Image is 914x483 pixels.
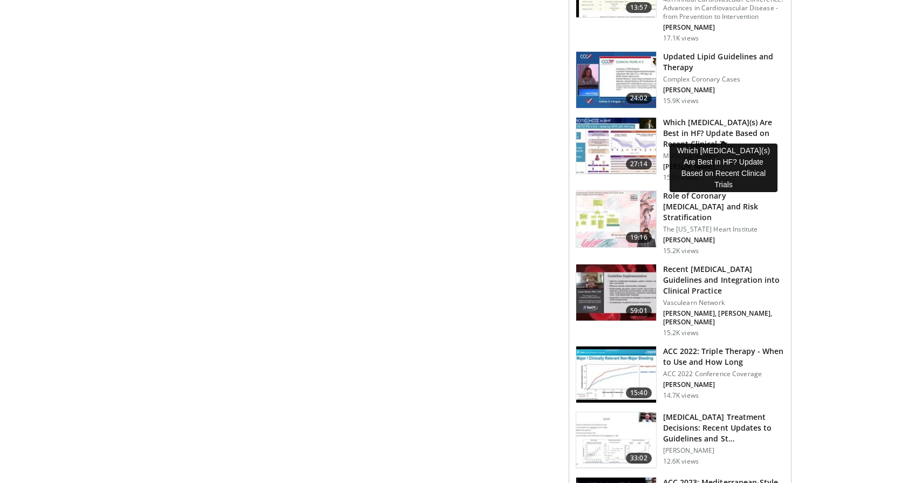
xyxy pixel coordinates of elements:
[576,52,656,108] img: 77f671eb-9394-4acc-bc78-a9f077f94e00.150x105_q85_crop-smart_upscale.jpg
[663,191,785,223] h3: Role of Coronary [MEDICAL_DATA] and Risk Stratification
[576,264,785,337] a: 59:01 Recent [MEDICAL_DATA] Guidelines and Integration into Clinical Practice Vasculearn Network ...
[663,346,785,368] h3: ACC 2022: Triple Therapy - When to Use and How Long
[663,370,785,378] p: ACC 2022 Conference Coverage
[576,264,656,321] img: 87825f19-cf4c-4b91-bba1-ce218758c6bb.150x105_q85_crop-smart_upscale.jpg
[626,232,652,243] span: 19:16
[626,2,652,13] span: 13:57
[663,412,785,444] h3: [MEDICAL_DATA] Treatment Decisions: Recent Updates to Guidelines and St…
[626,159,652,169] span: 27:14
[663,51,785,73] h3: Updated Lipid Guidelines and Therapy
[576,51,785,108] a: 24:02 Updated Lipid Guidelines and Therapy Complex Coronary Cases [PERSON_NAME] 15.9K views
[663,247,699,255] p: 15.2K views
[663,86,785,94] p: [PERSON_NAME]
[626,93,652,104] span: 24:02
[663,97,699,105] p: 15.9K views
[670,144,777,192] div: Which [MEDICAL_DATA](s) Are Best in HF? Update Based on Recent Clinical Trials
[663,236,785,244] p: [PERSON_NAME]
[576,117,785,182] a: 27:14 Which [MEDICAL_DATA](s) Are Best in HF? Update Based on Recent Clinical Tr… MUSC Cardiology...
[663,446,785,455] p: [PERSON_NAME]
[626,305,652,316] span: 59:01
[663,329,699,337] p: 15.2K views
[663,75,785,84] p: Complex Coronary Cases
[576,118,656,174] img: dc76ff08-18a3-4688-bab3-3b82df187678.150x105_q85_crop-smart_upscale.jpg
[663,298,785,307] p: Vasculearn Network
[626,453,652,464] span: 33:02
[663,117,785,149] h3: Which [MEDICAL_DATA](s) Are Best in HF? Update Based on Recent Clinical Tr…
[626,387,652,398] span: 15:40
[663,23,785,32] p: [PERSON_NAME]
[576,346,656,403] img: 9cc0c993-ed59-4664-aa07-2acdd981abd5.150x105_q85_crop-smart_upscale.jpg
[663,391,699,400] p: 14.7K views
[663,173,699,182] p: 15.9K views
[663,264,785,296] h3: Recent [MEDICAL_DATA] Guidelines and Integration into Clinical Practice
[663,34,699,43] p: 17.1K views
[663,380,785,389] p: [PERSON_NAME]
[663,309,785,326] p: [PERSON_NAME], [PERSON_NAME], [PERSON_NAME]
[663,225,785,234] p: The [US_STATE] Heart Institute
[576,412,785,469] a: 33:02 [MEDICAL_DATA] Treatment Decisions: Recent Updates to Guidelines and St… [PERSON_NAME] 12.6...
[663,457,699,466] p: 12.6K views
[576,191,656,247] img: 1efa8c99-7b8a-4ab5-a569-1c219ae7bd2c.150x105_q85_crop-smart_upscale.jpg
[576,191,785,255] a: 19:16 Role of Coronary [MEDICAL_DATA] and Risk Stratification The [US_STATE] Heart Institute [PER...
[576,412,656,468] img: 6f79f02c-3240-4454-8beb-49f61d478177.150x105_q85_crop-smart_upscale.jpg
[663,162,785,171] p: [PERSON_NAME]
[663,152,785,160] p: MUSC Cardiology
[576,346,785,403] a: 15:40 ACC 2022: Triple Therapy - When to Use and How Long ACC 2022 Conference Coverage [PERSON_NA...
